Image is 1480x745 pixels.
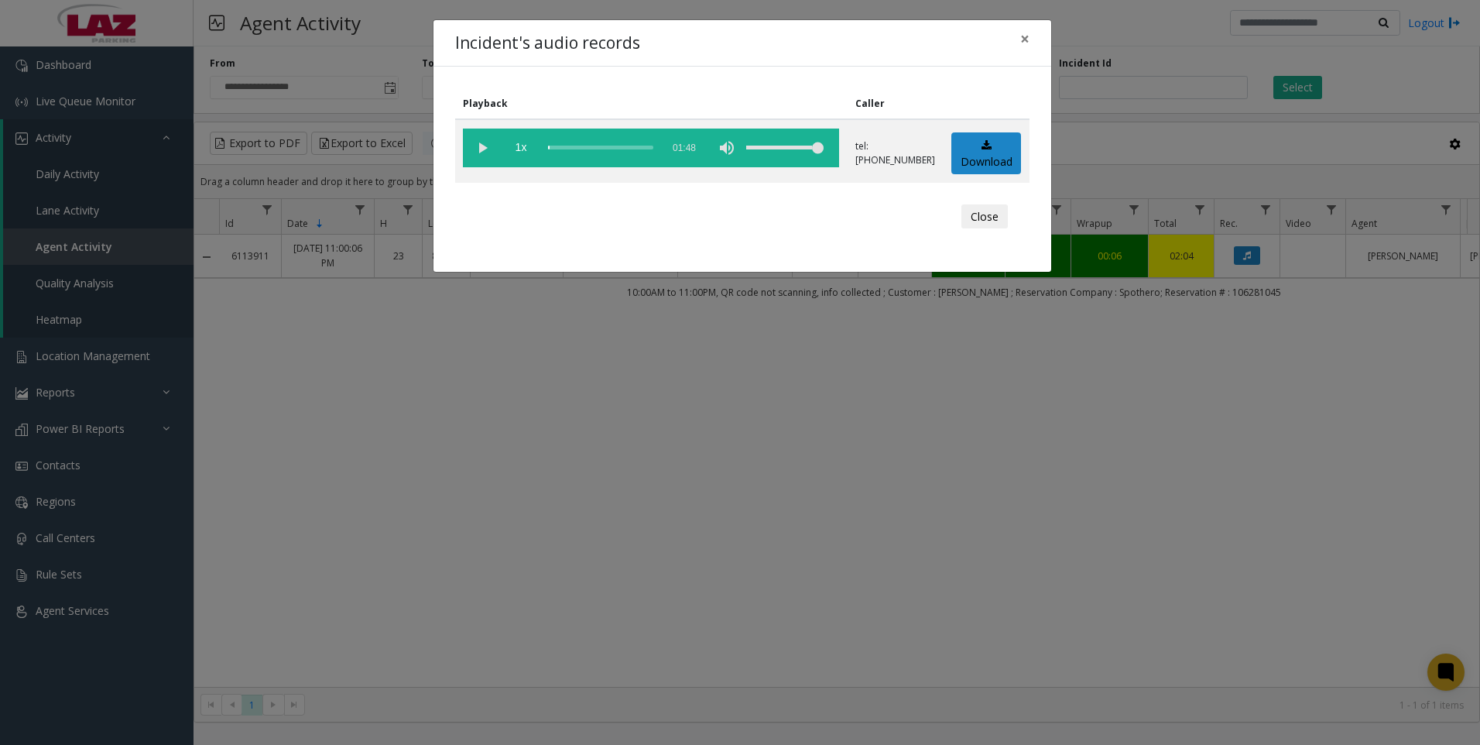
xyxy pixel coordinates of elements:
span: playback speed button [502,129,540,167]
div: scrub bar [548,129,653,167]
h4: Incident's audio records [455,31,640,56]
button: Close [961,204,1008,229]
p: tel:[PHONE_NUMBER] [855,139,935,167]
span: × [1020,28,1029,50]
th: Playback [455,88,848,119]
div: volume level [746,129,824,167]
button: Close [1009,20,1040,58]
th: Caller [848,88,944,119]
a: Download [951,132,1021,175]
